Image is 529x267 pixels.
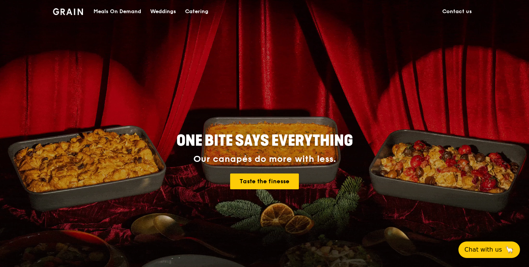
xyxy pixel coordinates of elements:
[464,245,502,254] span: Chat with us
[93,0,141,23] div: Meals On Demand
[230,173,299,189] a: Taste the finesse
[505,245,514,254] span: 🦙
[181,0,213,23] a: Catering
[146,0,181,23] a: Weddings
[458,241,520,258] button: Chat with us🦙
[53,8,83,15] img: Grain
[150,0,176,23] div: Weddings
[438,0,476,23] a: Contact us
[185,0,208,23] div: Catering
